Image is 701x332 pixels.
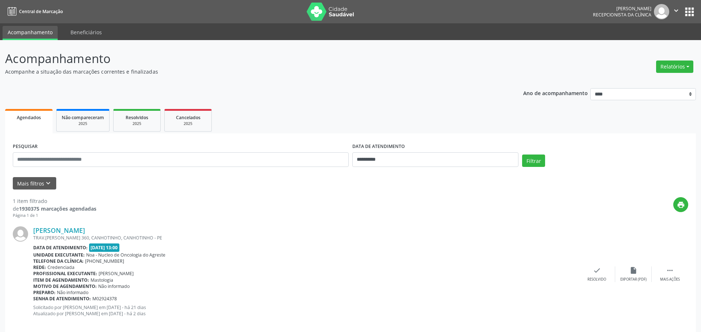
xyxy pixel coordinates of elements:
b: Data de atendimento: [33,245,88,251]
p: Ano de acompanhamento [523,88,588,97]
span: Recepcionista da clínica [593,12,651,18]
span: Central de Marcação [19,8,63,15]
p: Acompanhamento [5,50,489,68]
b: Preparo: [33,289,55,296]
b: Rede: [33,264,46,270]
i: insert_drive_file [629,266,637,274]
i: check [593,266,601,274]
span: Não informado [57,289,88,296]
span: Agendados [17,114,41,121]
img: img [654,4,669,19]
div: 2025 [62,121,104,126]
b: Telefone da clínica: [33,258,84,264]
div: [PERSON_NAME] [593,5,651,12]
a: Acompanhamento [3,26,58,40]
span: Não informado [98,283,130,289]
div: Exportar (PDF) [620,277,647,282]
a: Central de Marcação [5,5,63,17]
button: Relatórios [656,60,693,73]
p: Solicitado por [PERSON_NAME] em [DATE] - há 21 dias Atualizado por [PERSON_NAME] em [DATE] - há 2... [33,304,579,317]
div: 1 item filtrado [13,197,96,205]
b: Item de agendamento: [33,277,89,283]
b: Unidade executante: [33,252,85,258]
span: Mastologia [91,277,113,283]
button:  [669,4,683,19]
b: Motivo de agendamento: [33,283,97,289]
div: TRAV.[PERSON_NAME] 360, CANHOTINHO, CANHOTINHO - PE [33,235,579,241]
button: Mais filtroskeyboard_arrow_down [13,177,56,190]
img: img [13,226,28,242]
div: 2025 [119,121,155,126]
span: Cancelados [176,114,200,121]
span: Não compareceram [62,114,104,121]
span: Credenciada [47,264,74,270]
p: Acompanhe a situação das marcações correntes e finalizadas [5,68,489,75]
i: print [677,201,685,209]
a: [PERSON_NAME] [33,226,85,234]
button: print [673,197,688,212]
button: apps [683,5,696,18]
div: Página 1 de 1 [13,212,96,219]
b: Senha de atendimento: [33,296,91,302]
div: Mais ações [660,277,680,282]
a: Beneficiários [65,26,107,39]
i:  [666,266,674,274]
label: DATA DE ATENDIMENTO [352,141,405,152]
span: M02924378 [92,296,117,302]
i:  [672,7,680,15]
span: Noa - Nucleo de Oncologia do Agreste [86,252,165,258]
label: PESQUISAR [13,141,38,152]
div: de [13,205,96,212]
span: [PHONE_NUMBER] [85,258,124,264]
div: Resolvido [587,277,606,282]
span: [PERSON_NAME] [99,270,134,277]
i: keyboard_arrow_down [44,179,52,187]
span: Resolvidos [126,114,148,121]
button: Filtrar [522,155,545,167]
div: 2025 [170,121,206,126]
strong: 1930375 marcações agendadas [19,205,96,212]
b: Profissional executante: [33,270,97,277]
span: [DATE] 13:00 [89,243,120,252]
